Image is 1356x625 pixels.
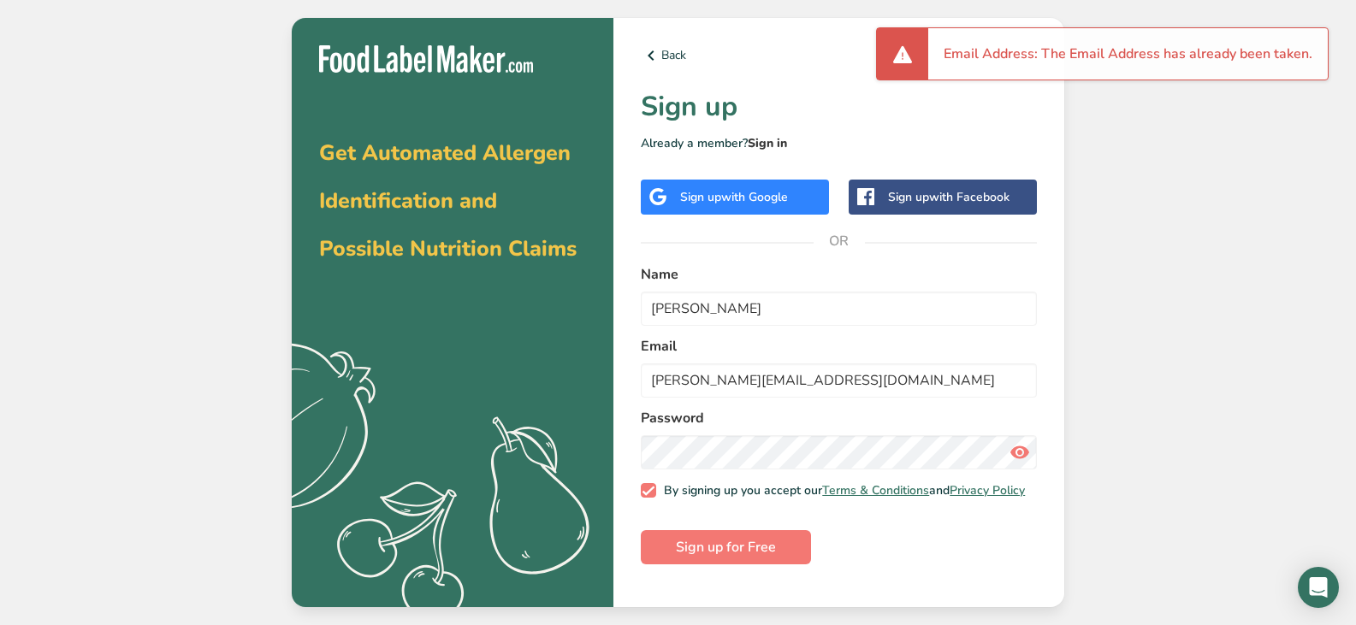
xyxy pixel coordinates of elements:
[656,483,1026,498] span: By signing up you accept our and
[319,139,577,263] span: Get Automated Allergen Identification and Possible Nutrition Claims
[641,408,1037,428] label: Password
[888,188,1010,206] div: Sign up
[748,135,787,151] a: Sign in
[1298,567,1339,608] div: Open Intercom Messenger
[676,537,776,557] span: Sign up for Free
[641,134,1037,152] p: Already a member?
[641,363,1037,398] input: email@example.com
[814,215,865,267] span: OR
[680,188,788,206] div: Sign up
[822,482,929,498] a: Terms & Conditions
[641,45,1037,66] a: Back
[944,44,1312,64] li: Email Address: The Email Address has already been taken.
[641,264,1037,285] label: Name
[950,482,1025,498] a: Privacy Policy
[641,336,1037,357] label: Email
[641,86,1037,127] h1: Sign up
[929,189,1010,205] span: with Facebook
[319,45,533,74] img: Food Label Maker
[641,292,1037,326] input: John Doe
[721,189,788,205] span: with Google
[641,530,811,564] button: Sign up for Free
